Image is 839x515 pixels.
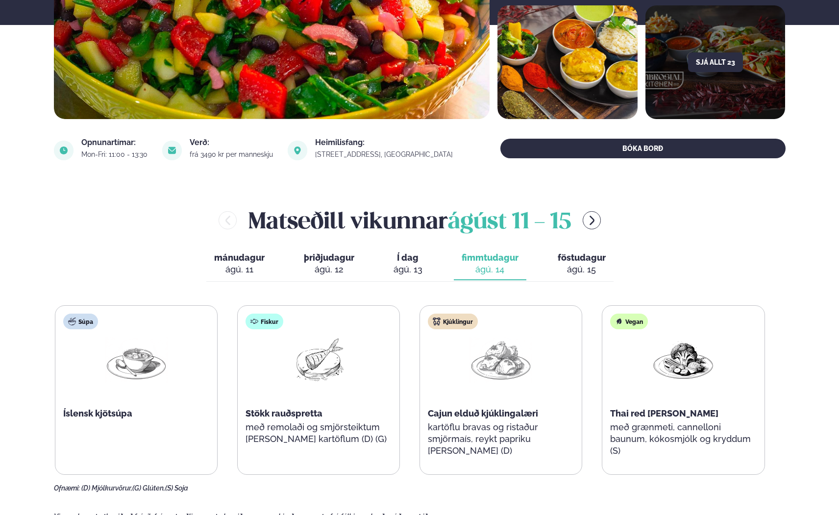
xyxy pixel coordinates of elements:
button: föstudagur ágú. 15 [550,248,614,280]
button: fimmtudagur ágú. 14 [454,248,526,280]
div: ágú. 15 [558,264,606,275]
button: menu-btn-left [219,211,237,229]
div: frá 3490 kr per manneskju [190,150,276,158]
img: fish.svg [250,318,258,325]
p: með grænmeti, cannelloni baunum, kókosmjólk og kryddum (S) [610,421,756,457]
span: Thai red [PERSON_NAME] [610,408,718,418]
span: Ofnæmi: [54,484,80,492]
span: (S) Soja [165,484,188,492]
span: Í dag [394,252,422,264]
button: Sjá allt 23 [688,52,743,72]
button: þriðjudagur ágú. 12 [296,248,362,280]
div: Súpa [63,314,98,329]
div: Fiskur [246,314,283,329]
span: föstudagur [558,252,606,263]
button: mánudagur ágú. 11 [206,248,272,280]
img: image alt [288,141,307,160]
div: Vegan [610,314,648,329]
span: Íslensk kjötsúpa [63,408,132,418]
button: Í dag ágú. 13 [386,248,430,280]
a: link [315,148,456,160]
img: Chicken-thighs.png [469,337,532,383]
img: soup.svg [68,318,76,325]
p: með remolaði og smjörsteiktum [PERSON_NAME] kartöflum (D) (G) [246,421,392,445]
div: ágú. 11 [214,264,265,275]
img: image alt [497,5,638,119]
img: chicken.svg [433,318,441,325]
img: image alt [54,141,74,160]
div: Heimilisfang: [315,139,456,147]
div: ágú. 12 [304,264,354,275]
span: Cajun elduð kjúklingalæri [428,408,538,418]
h2: Matseðill vikunnar [248,204,571,236]
img: Fish.png [287,337,350,383]
button: BÓKA BORÐ [500,139,785,158]
button: menu-btn-right [583,211,601,229]
div: Verð: [190,139,276,147]
div: Mon-Fri: 11:00 - 13:30 [81,150,150,158]
div: Opnunartímar: [81,139,150,147]
span: ágúst 11 - 15 [448,212,571,233]
span: (G) Glúten, [132,484,165,492]
p: kartöflu bravas og ristaður smjörmaís, reykt papriku [PERSON_NAME] (D) [428,421,574,457]
span: (D) Mjólkurvörur, [81,484,132,492]
span: Stökk rauðspretta [246,408,322,418]
div: ágú. 14 [462,264,518,275]
img: Vegan.png [652,337,715,383]
img: Vegan.svg [615,318,623,325]
img: image alt [162,141,182,160]
div: ágú. 13 [394,264,422,275]
div: Kjúklingur [428,314,478,329]
span: mánudagur [214,252,265,263]
span: fimmtudagur [462,252,518,263]
img: Soup.png [105,337,168,383]
span: þriðjudagur [304,252,354,263]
